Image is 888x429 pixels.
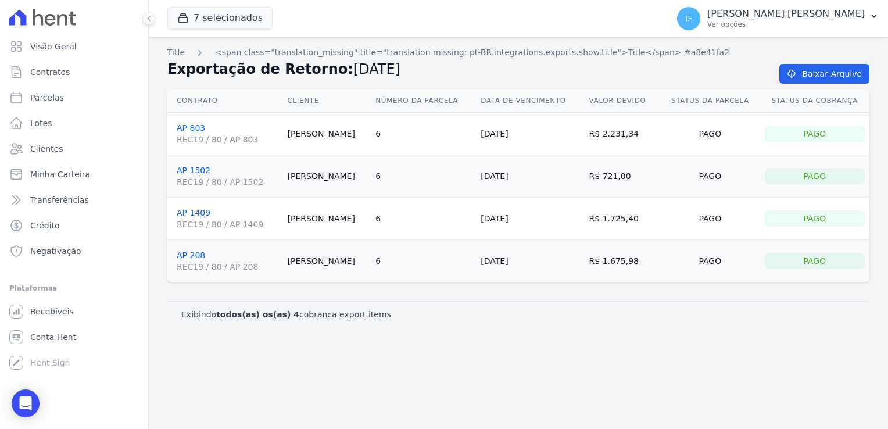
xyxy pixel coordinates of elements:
td: 6 [371,240,476,283]
td: [PERSON_NAME] [283,155,371,198]
div: Pago [765,253,865,269]
span: Crédito [30,220,60,231]
div: Open Intercom Messenger [12,389,40,417]
span: REC19 / 80 / AP 1409 [177,219,278,230]
a: AP 803REC19 / 80 / AP 803 [177,123,278,145]
td: [DATE] [476,113,584,155]
div: Pago [765,168,865,184]
p: [PERSON_NAME] [PERSON_NAME] [707,8,865,20]
button: IF [PERSON_NAME] [PERSON_NAME] Ver opções [668,2,888,35]
div: Plataformas [9,281,139,295]
b: todos(as) os(as) 4 [216,310,299,319]
a: Baixar Arquivo [779,64,869,84]
th: Cliente [283,89,371,113]
a: Visão Geral [5,35,144,58]
a: Recebíveis [5,300,144,323]
th: Status da Cobrança [760,89,869,113]
a: Crédito [5,214,144,237]
span: translation missing: pt-BR.integrations.exports.index.title [167,48,185,57]
span: IF [685,15,692,23]
td: [DATE] [476,240,584,283]
span: Transferências [30,194,89,206]
span: REC19 / 80 / AP 208 [177,261,278,273]
td: 6 [371,155,476,198]
a: Contratos [5,60,144,84]
a: Transferências [5,188,144,212]
span: Lotes [30,117,52,129]
span: Negativação [30,245,81,257]
span: Parcelas [30,92,64,103]
span: REC19 / 80 / AP 1502 [177,176,278,188]
span: Clientes [30,143,63,155]
th: Número da Parcela [371,89,476,113]
div: Pago [665,168,755,184]
a: Minha Carteira [5,163,144,186]
div: Pago [665,210,755,227]
nav: Breadcrumb [167,47,869,59]
p: Exibindo cobranca export items [181,309,391,320]
td: [DATE] [476,155,584,198]
span: Recebíveis [30,306,74,317]
a: Lotes [5,112,144,135]
td: R$ 1.675,98 [585,240,661,283]
td: [PERSON_NAME] [283,113,371,155]
td: [PERSON_NAME] [283,240,371,283]
a: AP 1502REC19 / 80 / AP 1502 [177,166,278,188]
div: Pago [765,126,865,142]
td: R$ 1.725,40 [585,198,661,240]
span: Visão Geral [30,41,77,52]
a: Conta Hent [5,326,144,349]
span: REC19 / 80 / AP 803 [177,134,278,145]
td: 6 [371,113,476,155]
td: [DATE] [476,198,584,240]
th: Data de Vencimento [476,89,584,113]
a: Clientes [5,137,144,160]
td: R$ 2.231,34 [585,113,661,155]
td: [PERSON_NAME] [283,198,371,240]
span: [DATE] [353,61,400,77]
a: <span class="translation_missing" title="translation missing: pt-BR.integrations.exports.show.tit... [215,47,729,59]
span: Contratos [30,66,70,78]
div: Pago [665,126,755,142]
div: Pago [665,253,755,269]
div: Pago [765,210,865,227]
th: Status da Parcela [660,89,760,113]
span: Conta Hent [30,331,76,343]
th: Valor devido [585,89,661,113]
td: 6 [371,198,476,240]
button: 7 selecionados [167,7,273,29]
a: Parcelas [5,86,144,109]
p: Ver opções [707,20,865,29]
h2: Exportação de Retorno: [167,59,761,80]
th: Contrato [167,89,283,113]
a: Negativação [5,239,144,263]
a: AP 1409REC19 / 80 / AP 1409 [177,208,278,230]
a: AP 208REC19 / 80 / AP 208 [177,251,278,273]
span: Minha Carteira [30,169,90,180]
a: Title [167,47,185,59]
td: R$ 721,00 [585,155,661,198]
